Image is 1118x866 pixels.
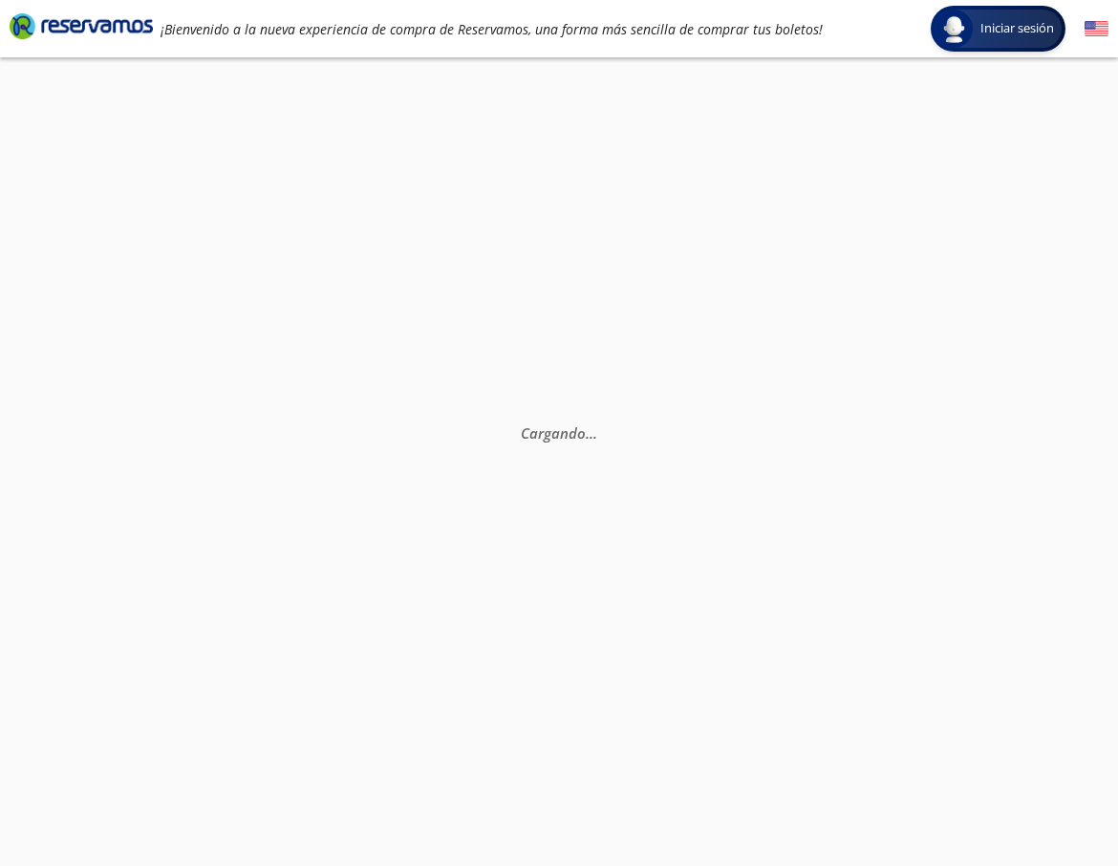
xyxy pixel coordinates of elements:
a: Brand Logo [10,11,153,46]
em: ¡Bienvenido a la nueva experiencia de compra de Reservamos, una forma más sencilla de comprar tus... [161,20,823,38]
i: Brand Logo [10,11,153,40]
span: . [590,423,593,443]
em: Cargando [521,423,597,443]
span: . [593,423,597,443]
span: Iniciar sesión [973,19,1062,38]
span: . [586,423,590,443]
button: English [1085,17,1108,41]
